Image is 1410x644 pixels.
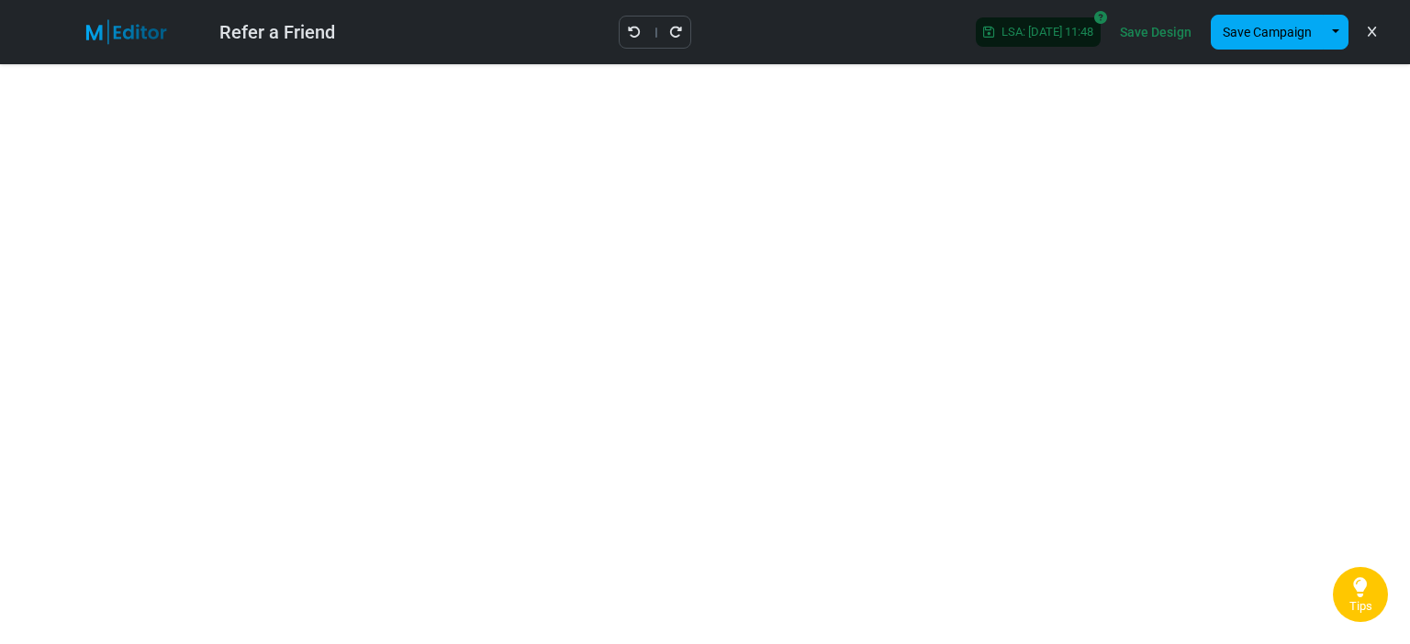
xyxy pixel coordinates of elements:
button: Save Campaign [1211,15,1324,50]
span: LSA: [DATE] 11:48 [994,25,1093,39]
a: Undo [627,20,642,44]
span: Tips [1349,599,1372,614]
a: Redo [668,20,683,44]
i: SoftSave® is off [1094,11,1107,24]
div: Refer a Friend [219,18,335,46]
a: Save Design [1115,17,1196,48]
